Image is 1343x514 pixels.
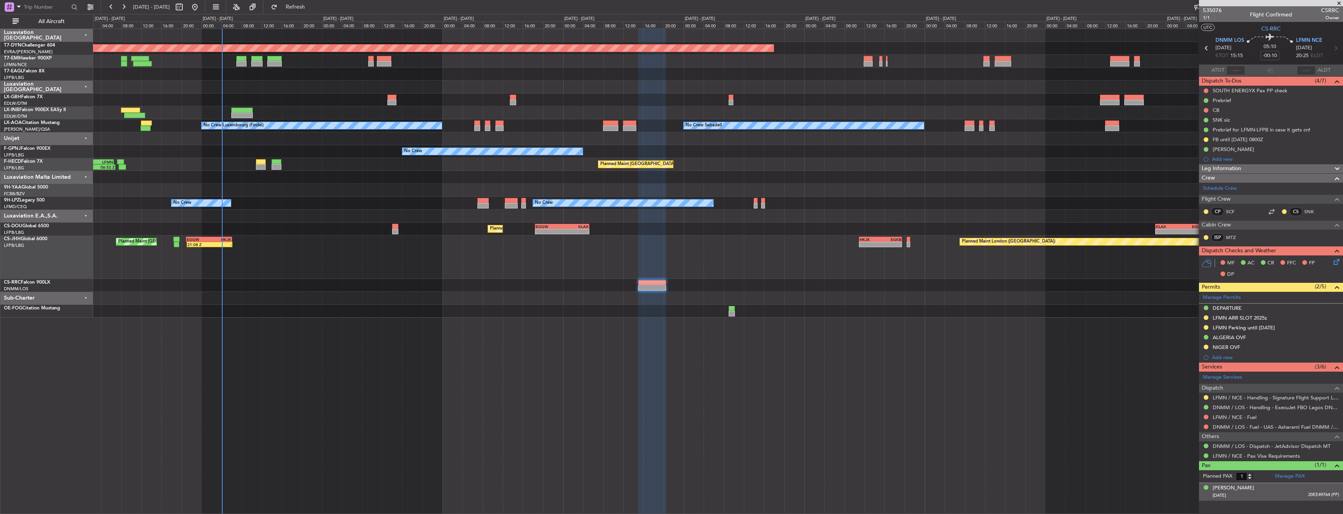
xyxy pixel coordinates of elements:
[1213,305,1242,311] div: DEPARTURE
[4,286,28,292] a: DNMM/LOS
[267,1,314,13] button: Refresh
[4,224,22,228] span: CS-DOU
[1156,224,1180,229] div: KLAX
[1318,66,1330,74] span: ALDT
[1180,229,1204,234] div: -
[4,152,24,158] a: LFPB/LBG
[1315,77,1326,85] span: (4/7)
[20,19,83,24] span: All Aircraft
[1250,11,1292,19] div: Flight Confirmed
[564,16,594,22] div: [DATE] - [DATE]
[1213,126,1310,133] div: Prebrief for LFMN-LFPB in case it gets cnf
[423,22,443,29] div: 20:00
[804,22,824,29] div: 00:00
[1202,283,1220,292] span: Permits
[1213,414,1257,421] a: LFMN / NCE - Fuel
[342,22,362,29] div: 04:00
[535,197,553,209] div: No Crew
[1202,384,1223,393] span: Dispatch
[4,237,21,241] span: CS-JHH
[1289,207,1302,216] div: CS
[623,22,643,29] div: 12:00
[362,22,382,29] div: 08:00
[1212,156,1339,162] div: Add new
[187,242,210,247] div: 21:08 Z
[4,185,22,190] span: 9H-YAA
[187,237,209,242] div: EGGW
[684,22,704,29] div: 00:00
[905,22,925,29] div: 20:00
[1227,259,1235,267] span: MF
[1264,43,1276,51] span: 05:10
[4,243,24,248] a: LFPB/LBG
[1213,324,1275,331] div: LFMN Parking until [DATE]
[1203,14,1222,21] span: 1/1
[1315,282,1326,291] span: (2/5)
[1226,66,1245,75] input: --:--
[4,191,25,197] a: FCBB/BZV
[4,56,52,61] a: T7-EMIHawker 900XP
[503,22,523,29] div: 12:00
[24,1,69,13] input: Trip Number
[543,22,563,29] div: 20:00
[210,242,232,247] div: -
[444,16,474,22] div: [DATE] - [DATE]
[4,204,27,210] a: LFMD/CEQ
[1261,25,1281,33] span: CS-RRC
[764,22,784,29] div: 16:00
[4,62,27,68] a: LFMN/NCE
[784,22,804,29] div: 20:00
[583,22,603,29] div: 04:00
[563,22,583,29] div: 00:00
[926,16,956,22] div: [DATE] - [DATE]
[1203,374,1242,381] a: Manage Services
[1046,16,1077,22] div: [DATE] - [DATE]
[1166,22,1186,29] div: 00:00
[664,22,684,29] div: 20:00
[4,56,19,61] span: T7-EMI
[4,95,43,99] a: LX-GBHFalcon 7X
[1213,492,1226,498] span: [DATE]
[4,165,24,171] a: LFPB/LBG
[945,22,965,29] div: 04:00
[121,22,141,29] div: 08:00
[221,22,241,29] div: 04:00
[884,22,904,29] div: 16:00
[562,229,589,234] div: -
[4,159,43,164] a: F-HECDFalcon 7X
[523,22,543,29] div: 16:00
[1125,22,1145,29] div: 16:00
[1321,14,1339,21] span: Owner
[101,22,121,29] div: 04:00
[1213,107,1219,113] div: CB
[1180,224,1204,229] div: EGGW
[4,126,50,132] a: [PERSON_NAME]/QSA
[1065,22,1085,29] div: 04:00
[92,160,113,164] div: LFMN
[1186,22,1206,29] div: 04:00
[685,16,715,22] div: [DATE] - [DATE]
[1202,461,1210,470] span: Pax
[4,43,55,48] a: T7-DYNChallenger 604
[1213,453,1300,459] a: LFMN / NCE - Pax Visa Requirements
[4,43,22,48] span: T7-DYN
[4,95,21,99] span: LX-GBH
[4,306,60,311] a: OE-FOGCitation Mustang
[562,224,589,229] div: KLAX
[443,22,463,29] div: 00:00
[1309,259,1315,267] span: FP
[1202,432,1219,441] span: Others
[925,22,945,29] div: 00:00
[603,22,623,29] div: 08:00
[1203,185,1237,192] a: Schedule Crew
[1213,424,1339,430] a: DNMM / LOS - Fuel - UAS - Asharami Fuel DNMM / LOS
[4,69,45,74] a: T7-EAGLFalcon 8X
[1296,52,1309,60] span: 20:25
[282,22,302,29] div: 16:00
[1202,174,1215,183] span: Crew
[4,113,27,119] a: EDLW/DTM
[1213,344,1240,350] div: NIGER OVF
[962,236,1055,248] div: Planned Maint London ([GEOGRAPHIC_DATA])
[1215,44,1231,52] span: [DATE]
[1202,77,1241,86] span: Dispatch To-Dos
